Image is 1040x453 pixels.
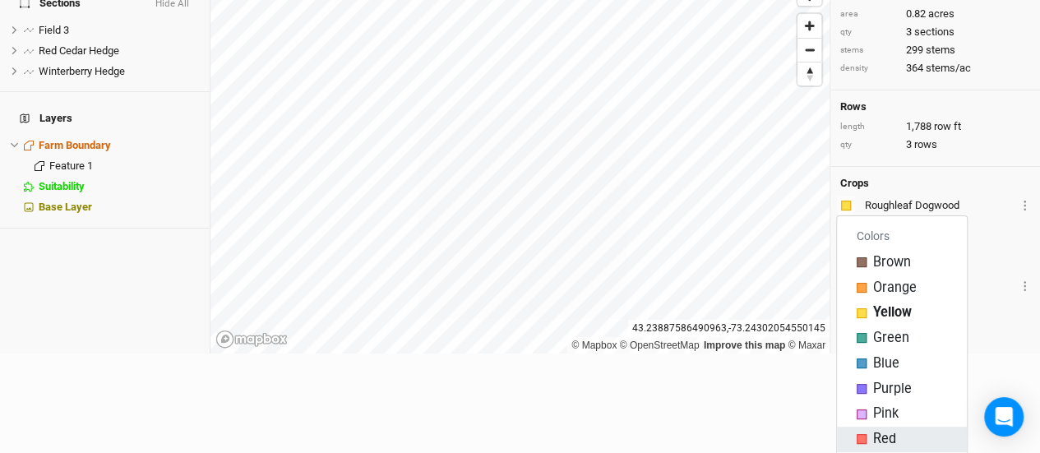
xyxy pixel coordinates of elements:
[1019,276,1030,295] button: Crop Usage
[39,180,200,193] div: Suitability
[934,119,961,134] span: row ft
[39,139,111,151] span: Farm Boundary
[914,137,937,152] span: rows
[914,25,954,39] span: sections
[840,139,898,151] div: qty
[840,100,1030,113] h4: Rows
[797,14,821,38] button: Zoom in
[797,62,821,86] button: Reset bearing to north
[840,61,1030,76] div: 364
[39,180,85,192] span: Suitability
[840,43,1030,58] div: 299
[865,198,1016,213] div: Roughleaf Dogwood
[840,7,1030,21] div: 0.82
[215,330,288,349] a: Mapbox logo
[840,8,898,21] div: area
[840,177,869,190] h4: Crops
[797,38,821,62] button: Zoom out
[840,137,1030,152] div: 3
[39,201,92,213] span: Base Layer
[39,65,125,77] span: Winterberry Hedge
[39,44,119,57] span: Red Cedar Hedge
[571,340,617,351] a: Mapbox
[926,43,955,58] span: stems
[49,159,93,172] span: Feature 1
[39,201,200,214] div: Base Layer
[840,44,898,57] div: stems
[49,159,200,173] div: Feature 1
[39,24,200,37] div: Field 3
[39,44,200,58] div: Red Cedar Hedge
[840,121,898,133] div: length
[926,61,971,76] span: stems/ac
[1019,196,1030,215] button: Crop Usage
[10,102,200,135] h4: Layers
[873,430,896,449] span: Red
[840,26,898,39] div: qty
[873,303,912,322] span: Yellow
[39,139,200,152] div: Farm Boundary
[620,340,700,351] a: OpenStreetMap
[704,340,785,351] a: Improve this map
[873,354,899,373] span: Blue
[928,7,954,21] span: acres
[840,119,1030,134] div: 1,788
[837,223,967,250] h6: Colors
[840,62,898,75] div: density
[797,39,821,62] span: Zoom out
[628,320,830,337] div: 43.23887586490963 , -73.24302054550145
[984,397,1024,437] div: Open Intercom Messenger
[873,279,917,298] span: Orange
[39,24,69,36] span: Field 3
[873,329,909,348] span: Green
[840,25,1030,39] div: 3
[873,253,911,272] span: Brown
[873,404,899,423] span: Pink
[788,340,825,351] a: Maxar
[39,65,200,78] div: Winterberry Hedge
[873,380,912,399] span: Purple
